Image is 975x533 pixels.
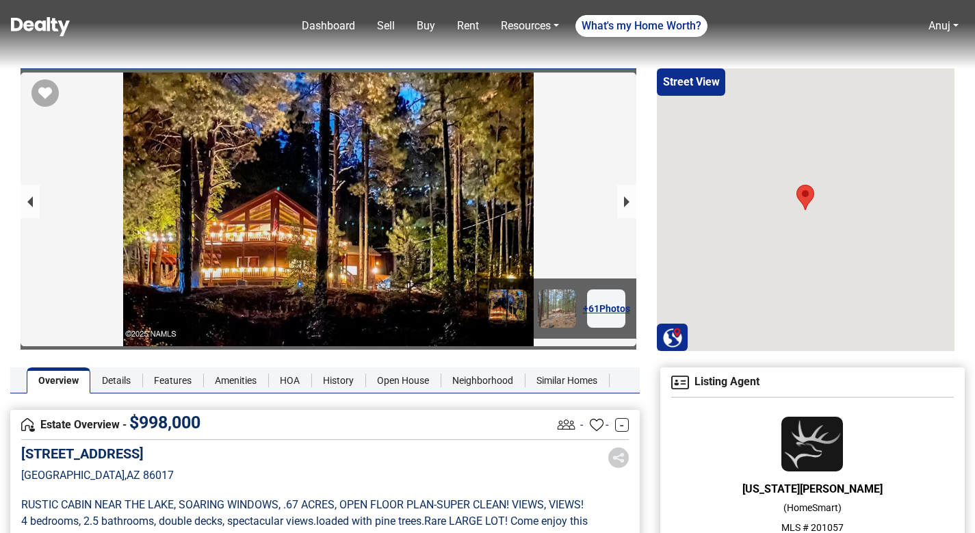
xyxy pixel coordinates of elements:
[575,15,707,37] a: What's my Home Worth?
[525,367,609,393] a: Similar Homes
[296,12,361,40] a: Dashboard
[21,467,174,484] p: [GEOGRAPHIC_DATA] , AZ 86017
[311,367,365,393] a: History
[21,418,35,432] img: Overview
[671,376,954,389] h4: Listing Agent
[372,12,400,40] a: Sell
[580,417,583,433] span: -
[928,19,950,32] a: Anuj
[554,413,578,437] img: Listing View
[590,418,603,432] img: Favourites
[671,501,954,515] p: ( HomeSmart )
[489,289,527,328] img: Image
[452,12,484,40] a: Rent
[316,515,424,528] span: loaded with pine trees .
[441,367,525,393] a: Neighborhood
[21,185,40,218] button: previous slide / item
[671,482,954,495] h6: [US_STATE][PERSON_NAME]
[21,445,174,462] h5: [STREET_ADDRESS]
[617,185,636,218] button: next slide / item
[90,367,142,393] a: Details
[11,17,70,36] img: Dealty - Buy, Sell & Rent Homes
[495,12,564,40] a: Resources
[615,418,629,432] a: -
[365,367,441,393] a: Open House
[923,12,964,40] a: Anuj
[21,498,584,528] span: RUSTIC CABIN NEAR THE LAKE, SOARING WINDOWS, .67 ACRES, OPEN FLOOR PLAN-SUPER CLEAN! VIEWS, VIEWS...
[268,367,311,393] a: HOA
[538,289,576,328] img: Image
[587,289,625,328] a: +61Photos
[203,367,268,393] a: Amenities
[671,376,689,389] img: Agent
[781,417,843,471] img: Agent
[657,68,725,96] button: Street View
[662,327,683,348] img: Search Homes at Dealty
[129,413,200,432] span: $ 998,000
[21,417,554,432] h4: Estate Overview -
[142,367,203,393] a: Features
[27,367,90,393] a: Overview
[606,417,608,433] span: -
[411,12,441,40] a: Buy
